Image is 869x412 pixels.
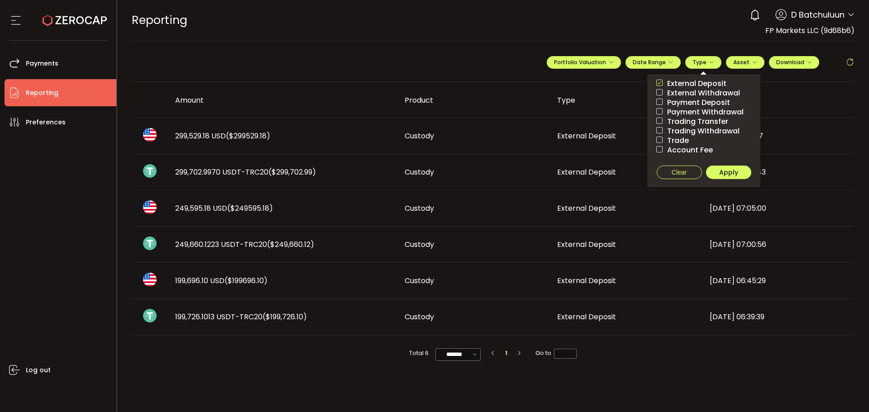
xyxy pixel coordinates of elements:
span: Reporting [26,86,58,99]
span: FP Markets LLC (9d68b6) [765,25,855,36]
span: Apply [719,168,738,177]
span: Date Range [633,58,673,66]
button: Type [685,56,721,69]
div: [DATE] 06:39:39 [702,312,855,322]
span: Log out [26,364,51,377]
span: Type [692,58,714,66]
li: 1 [501,348,511,358]
span: External Deposit [557,275,616,286]
span: Download [776,58,812,66]
span: Asset [733,58,750,66]
span: Payment Deposit [663,98,730,107]
span: 299,529.18 USD [175,131,270,141]
span: External Deposit [557,239,616,250]
span: 249,595.18 USD [175,203,273,213]
div: [DATE] 05:26:43 [702,167,855,177]
span: Clear [672,169,687,176]
div: [DATE] 07:05:00 [702,203,855,213]
span: Portfolio Valuation [554,58,614,66]
span: Custody [405,203,434,213]
span: 199,696.10 USD [175,275,267,286]
img: usd_portfolio.svg [143,273,157,286]
span: Payment Withdrawal [663,108,744,116]
span: External Deposit [557,131,616,141]
span: External Deposit [557,167,616,177]
span: Custody [405,167,434,177]
span: Total 6 [409,348,429,358]
span: Custody [405,312,434,322]
button: Download [769,56,819,69]
span: D Batchuluun [791,9,845,21]
img: usd_portfolio.svg [143,200,157,214]
span: 299,702.9970 USDT-TRC20 [175,167,316,177]
div: Type [550,95,702,105]
button: Date Range [625,56,681,69]
span: Account Fee [663,146,713,154]
span: External Deposit [557,203,616,213]
img: usd_portfolio.svg [143,128,157,142]
button: Asset [726,56,764,69]
div: Amount [168,95,397,105]
iframe: Chat Widget [764,314,869,412]
span: External Withdrawal [663,89,740,97]
span: 199,726.1013 USDT-TRC20 [175,312,307,322]
span: Trade [663,136,689,145]
img: usdt_portfolio.svg [143,164,157,178]
span: 249,660.1223 USDT-TRC20 [175,239,314,250]
div: Product [397,95,550,105]
span: Custody [405,239,434,250]
span: External Deposit [557,312,616,322]
span: Trading Transfer [663,117,728,126]
span: Go to [535,348,577,358]
span: Custody [405,275,434,286]
span: Preferences [26,116,66,129]
span: ($199,726.10) [263,312,307,322]
img: usdt_portfolio.svg [143,309,157,322]
span: Payments [26,57,58,70]
span: ($199696.10) [224,275,267,286]
span: Reporting [132,12,187,28]
button: Clear [657,166,702,179]
span: Trading Withdrawal [663,127,740,135]
div: [DATE] 07:00:56 [702,239,855,250]
span: ($299,702.99) [268,167,316,177]
span: ($299529.18) [226,131,270,141]
button: Portfolio Valuation [547,56,621,69]
div: Created At [702,92,855,108]
div: [DATE] 05:31:37 [702,131,855,141]
button: Apply [706,166,751,179]
div: [DATE] 06:45:29 [702,275,855,286]
img: usdt_portfolio.svg [143,237,157,250]
span: Custody [405,131,434,141]
span: External Deposit [663,79,726,88]
span: ($249595.18) [227,203,273,213]
span: ($249,660.12) [267,239,314,250]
